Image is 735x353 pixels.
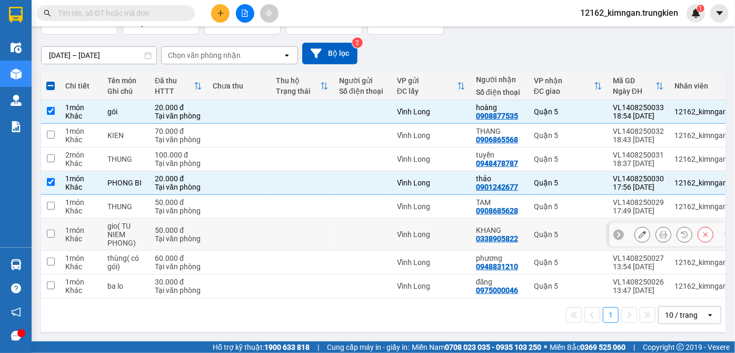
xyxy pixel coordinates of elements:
[155,278,202,286] div: 30.000 đ
[213,82,265,90] div: Chưa thu
[634,227,650,242] div: Sửa đơn hàng
[397,76,457,85] div: VP gửi
[691,8,701,18] img: icon-new-feature
[283,51,291,60] svg: open
[534,202,602,211] div: Quận 5
[107,179,144,187] div: PHONG BI
[11,95,22,106] img: warehouse-icon
[65,262,97,271] div: Khác
[155,286,202,295] div: Tại văn phòng
[613,151,664,159] div: VL1408250031
[11,121,22,132] img: solution-icon
[534,155,602,163] div: Quận 5
[65,254,97,262] div: 1 món
[476,103,523,112] div: hoàng
[476,127,523,135] div: THANG
[317,341,319,353] span: |
[155,226,202,234] div: 50.000 đ
[211,4,230,23] button: plus
[715,8,724,18] span: caret-down
[65,198,97,207] div: 1 món
[608,72,669,100] th: Toggle SortBy
[65,103,97,112] div: 1 món
[412,341,541,353] span: Miền Nam
[613,198,664,207] div: VL1408250029
[476,174,523,183] div: thảo
[613,262,664,271] div: 13:54 [DATE]
[292,15,330,28] span: 400.000
[613,254,664,262] div: VL1408250027
[107,76,144,85] div: Tên món
[107,155,144,163] div: THUNG
[534,282,602,290] div: Quận 5
[65,183,97,191] div: Khác
[155,103,202,112] div: 20.000 đ
[42,47,156,64] input: Select a date range.
[65,151,97,159] div: 2 món
[613,286,664,295] div: 13:47 [DATE]
[155,234,202,243] div: Tại văn phòng
[544,345,547,349] span: ⚪️
[302,43,357,64] button: Bộ lọc
[168,50,241,61] div: Chọn văn phòng nhận
[677,344,684,351] span: copyright
[397,179,465,187] div: Vĩnh Long
[155,127,202,135] div: 70.000 đ
[136,18,144,27] span: kg
[476,135,518,144] div: 0906865568
[476,234,518,243] div: 0338905822
[476,88,523,96] div: Số điện thoại
[613,112,664,120] div: 18:54 [DATE]
[107,107,144,116] div: gói
[697,5,704,12] sup: 1
[265,9,273,17] span: aim
[397,202,465,211] div: Vĩnh Long
[236,4,254,23] button: file-add
[534,179,602,187] div: Quận 5
[65,82,97,90] div: Chi tiết
[613,127,664,135] div: VL1408250032
[613,207,664,215] div: 17:49 [DATE]
[276,76,320,85] div: Thu hộ
[534,131,602,140] div: Quận 5
[397,131,465,140] div: Vĩnh Long
[613,76,655,85] div: Mã GD
[476,183,518,191] div: 0901242677
[210,15,216,28] span: 9
[276,87,320,95] div: Trạng thái
[397,282,465,290] div: Vĩnh Long
[260,4,279,23] button: aim
[155,151,202,159] div: 100.000 đ
[476,262,518,271] div: 0948831210
[9,7,23,23] img: logo-vxr
[107,254,144,271] div: thùng( có gói)
[613,174,664,183] div: VL1408250030
[476,159,518,168] div: 0948478787
[65,135,97,144] div: Khác
[58,7,182,19] input: Tìm tên, số ĐT hoặc mã đơn
[65,174,97,183] div: 1 món
[534,230,602,239] div: Quận 5
[476,207,518,215] div: 0908685628
[339,87,386,95] div: Số điện thoại
[65,112,97,120] div: Khác
[580,343,625,351] strong: 0369 525 060
[476,254,523,262] div: phương
[155,159,202,168] div: Tại văn phòng
[65,159,97,168] div: Khác
[155,87,194,95] div: HTTT
[107,282,144,290] div: ba lo
[47,15,53,28] span: 8
[392,72,471,100] th: Toggle SortBy
[476,198,523,207] div: TAM
[155,198,202,207] div: 50.000 đ
[445,343,541,351] strong: 0708 023 035 - 0935 103 250
[613,103,664,112] div: VL1408250033
[529,72,608,100] th: Toggle SortBy
[44,9,51,17] span: search
[150,72,207,100] th: Toggle SortBy
[550,341,625,353] span: Miền Bắc
[572,6,687,19] span: 12162_kimngan.trungkien
[107,131,144,140] div: KIEN
[65,226,97,234] div: 1 món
